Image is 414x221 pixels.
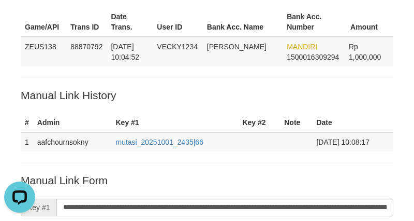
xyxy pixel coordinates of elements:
[157,43,198,51] span: VECKY1234
[21,88,393,103] p: Manual Link History
[287,43,317,51] span: MANDIRI
[312,132,393,151] td: [DATE] 10:08:17
[111,43,139,61] span: [DATE] 10:04:52
[21,113,33,132] th: #
[115,138,203,146] a: mutasi_20251001_2435|66
[21,37,66,66] td: ZEUS138
[21,173,393,188] p: Manual Link Form
[33,113,112,132] th: Admin
[153,7,202,37] th: User ID
[21,132,33,151] td: 1
[287,53,339,61] span: Copy 1500016309294 to clipboard
[345,7,393,37] th: Amount
[4,4,35,35] button: Open LiveChat chat widget
[21,7,66,37] th: Game/API
[207,43,267,51] span: [PERSON_NAME]
[203,7,283,37] th: Bank Acc. Name
[280,113,312,132] th: Note
[312,113,393,132] th: Date
[283,7,345,37] th: Bank Acc. Number
[111,113,238,132] th: Key #1
[66,7,107,37] th: Trans ID
[33,132,112,151] td: aafchournsokny
[66,37,107,66] td: 88870792
[349,43,381,61] span: Rp 1,000,000
[238,113,280,132] th: Key #2
[107,7,153,37] th: Date Trans.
